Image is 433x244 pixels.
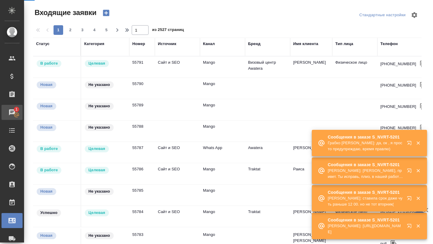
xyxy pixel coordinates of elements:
p: Не указано [88,233,110,239]
p: Целевая [88,210,105,216]
span: из 2527 страниц [152,26,184,35]
div: Бренд [248,41,260,47]
p: Не указано [88,103,110,109]
td: [PERSON_NAME] [290,142,332,163]
td: Раиса [290,163,332,184]
span: 2 [66,27,75,33]
td: Whats App [200,142,245,163]
p: [PERSON_NAME]: ставила срок даже чуть раньше 12 00. но не тот вторник( [328,195,403,207]
div: [PHONE_NUMBER] [380,104,416,110]
td: Traktat [245,163,290,184]
div: Новые заявки без ответственного менеджера КВ [36,102,78,110]
td: 55790 [129,78,155,99]
td: Сайт и SEO [155,163,200,184]
p: Грабко [PERSON_NAME]: да, ок , я просто предупреждаю, время правлю) [328,140,403,152]
td: Mango [200,185,245,206]
td: 55788 [129,120,155,142]
p: Сообщения в заказе S_NVRT-5201 [328,217,403,223]
td: 55789 [129,99,155,120]
span: Настроить таблицу [407,8,422,22]
button: Закрыть [412,223,424,229]
button: Закрыть [412,140,424,146]
button: Открыть в новой вкладке [403,192,418,207]
p: Не указано [88,188,110,194]
div: Номер [132,41,145,47]
div: Категория [84,41,104,47]
td: Mango [200,206,245,227]
div: Статус [36,41,50,47]
td: Физическое лицо [332,56,377,78]
p: Сообщения в заказе S_NVRT-5201 [328,134,403,140]
button: Открыть в новой вкладке [403,220,418,234]
td: Mango [200,120,245,142]
td: Mango [200,163,245,184]
p: Новая [40,233,53,239]
div: Присваивается автоматически при оплате заказа [36,209,78,217]
a: 1 [2,105,23,120]
button: Закрыть [412,196,424,201]
td: 55787 [129,142,155,163]
td: Mango [200,78,245,99]
button: Скопировать [419,81,428,90]
td: Traktat [245,206,290,227]
button: 3 [78,25,87,35]
p: Новая [40,82,53,88]
div: Канал [203,41,215,47]
div: Новые заявки без ответственного менеджера КВ [36,232,78,240]
p: Целевая [88,60,105,66]
button: Создать [99,8,113,18]
button: Открыть в новой вкладке [403,137,418,151]
div: Новые заявки без ответственного менеджера КВ [36,81,78,89]
button: 5 [102,25,111,35]
div: Источник [158,41,176,47]
div: [PHONE_NUMBER] [380,61,416,67]
p: В работе [40,60,58,66]
span: 1 [12,106,21,112]
td: Mango [200,99,245,120]
div: [PHONE_NUMBER] [380,125,416,131]
div: Новые заявки без ответственного менеджера КВ [36,188,78,196]
td: 55791 [129,56,155,78]
div: Присваивается автоматически после выбора менеджера. Заявка передается КМу и биздеву на расчет и д... [36,145,78,153]
button: Закрыть [412,168,424,173]
p: Не указано [88,124,110,130]
p: [PERSON_NAME]: [URL][DOMAIN_NAME] [328,223,403,235]
p: Целевая [88,167,105,173]
p: В работе [40,167,58,173]
td: Сайт и SEO [155,206,200,227]
td: Сайт и SEO [155,142,200,163]
button: Скопировать [419,124,428,133]
p: Новая [40,124,53,130]
div: [PHONE_NUMBER] [380,82,416,88]
td: [PERSON_NAME] [290,56,332,78]
p: [PERSON_NAME]: [PERSON_NAME], привет. Ты исправь, плиз, в нашей работе дату и время на актуальные... [328,168,403,180]
div: Телефон [380,41,398,47]
div: Новые заявки без ответственного менеджера КВ [36,124,78,132]
div: Присваивается автоматически после выбора менеджера. Заявка передается КМу и биздеву на расчет и д... [36,166,78,174]
td: [PERSON_NAME] [290,206,332,227]
span: Входящие заявки [33,8,97,17]
td: 55786 [129,163,155,184]
span: 3 [78,27,87,33]
button: Открыть в новой вкладке [403,165,418,179]
button: 2 [66,25,75,35]
p: В работе [40,146,58,152]
td: Сайт и SEO [155,56,200,78]
div: Имя клиента [293,41,318,47]
td: Awatera [245,142,290,163]
td: Mango [200,56,245,78]
span: 4 [90,27,99,33]
button: 4 [90,25,99,35]
p: Новая [40,103,53,109]
p: Целевая [88,146,105,152]
td: 55784 [129,206,155,227]
p: Успешно [40,210,57,216]
td: 55785 [129,185,155,206]
td: Визовый центр Awatera [245,56,290,78]
span: 5 [102,27,111,33]
div: Присваивается автоматически после выбора менеджера. Заявка передается КМу и биздеву на расчет и д... [36,59,78,68]
p: Не указано [88,82,110,88]
div: Тип лица [335,41,353,47]
p: Сообщения в заказе S_NVRT-5201 [328,162,403,168]
p: Новая [40,188,53,194]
